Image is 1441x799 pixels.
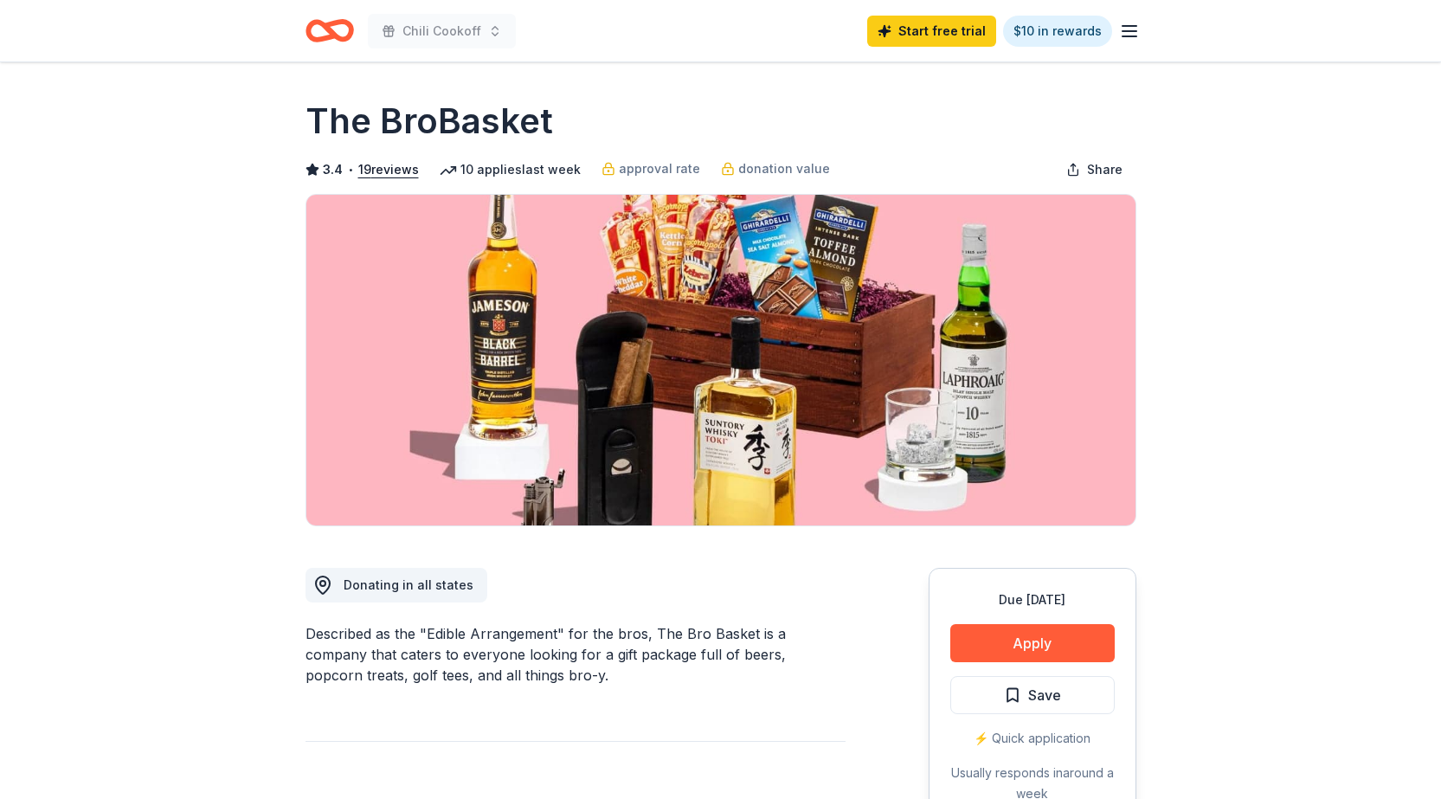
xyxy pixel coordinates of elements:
[306,623,846,686] div: Described as the "Edible Arrangement" for the bros, The Bro Basket is a company that caters to ev...
[1087,159,1123,180] span: Share
[721,158,830,179] a: donation value
[306,195,1135,525] img: Image for The BroBasket
[306,10,354,51] a: Home
[1003,16,1112,47] a: $10 in rewards
[323,159,343,180] span: 3.4
[358,159,419,180] button: 19reviews
[950,624,1115,662] button: Apply
[368,14,516,48] button: Chili Cookoff
[867,16,996,47] a: Start free trial
[344,577,473,592] span: Donating in all states
[950,590,1115,610] div: Due [DATE]
[306,97,553,145] h1: The BroBasket
[619,158,700,179] span: approval rate
[950,728,1115,749] div: ⚡️ Quick application
[1052,152,1136,187] button: Share
[402,21,481,42] span: Chili Cookoff
[1028,684,1061,706] span: Save
[347,163,353,177] span: •
[601,158,700,179] a: approval rate
[950,676,1115,714] button: Save
[738,158,830,179] span: donation value
[440,159,581,180] div: 10 applies last week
